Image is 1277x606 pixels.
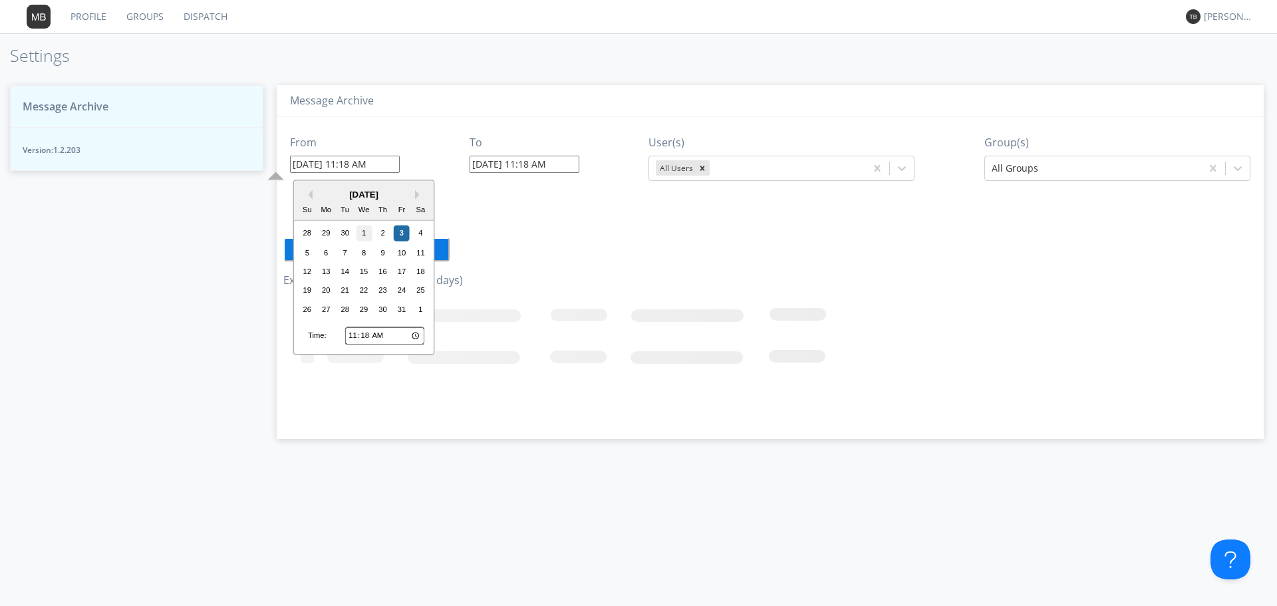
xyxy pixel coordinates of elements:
[375,245,391,261] div: Choose Thursday, October 9th, 2025
[290,137,400,149] h3: From
[356,301,372,317] div: Choose Wednesday, October 29th, 2025
[299,245,315,261] div: Choose Sunday, October 5th, 2025
[299,301,315,317] div: Choose Sunday, October 26th, 2025
[413,301,429,317] div: Choose Saturday, November 1st, 2025
[394,263,410,279] div: Choose Friday, October 17th, 2025
[394,301,410,317] div: Choose Friday, October 31st, 2025
[308,331,327,341] div: Time:
[337,283,353,299] div: Choose Tuesday, October 21st, 2025
[394,226,410,241] div: Choose Friday, October 3rd, 2025
[356,202,372,218] div: We
[27,5,51,29] img: 373638.png
[695,160,710,176] div: Remove All Users
[337,202,353,218] div: Tu
[10,85,263,128] button: Message Archive
[23,99,108,114] span: Message Archive
[413,245,429,261] div: Choose Saturday, October 11th, 2025
[298,224,430,319] div: month 2025-10
[984,137,1250,149] h3: Group(s)
[375,301,391,317] div: Choose Thursday, October 30th, 2025
[337,263,353,279] div: Choose Tuesday, October 14th, 2025
[1186,9,1201,24] img: 373638.png
[375,202,391,218] div: Th
[1204,10,1254,23] div: [PERSON_NAME] *
[413,226,429,241] div: Choose Saturday, October 4th, 2025
[1210,539,1250,579] iframe: Toggle Customer Support
[648,137,915,149] h3: User(s)
[356,245,372,261] div: Choose Wednesday, October 8th, 2025
[283,237,450,261] button: Create Zip
[415,190,424,200] button: Next Month
[299,202,315,218] div: Su
[318,263,334,279] div: Choose Monday, October 13th, 2025
[375,226,391,241] div: Choose Thursday, October 2nd, 2025
[375,263,391,279] div: Choose Thursday, October 16th, 2025
[413,202,429,218] div: Sa
[303,190,313,200] button: Previous Month
[337,245,353,261] div: Choose Tuesday, October 7th, 2025
[10,128,263,171] button: Version:1.2.203
[318,202,334,218] div: Mo
[290,95,1250,107] h3: Message Archive
[356,283,372,299] div: Choose Wednesday, October 22nd, 2025
[656,160,695,176] div: All Users
[413,263,429,279] div: Choose Saturday, October 18th, 2025
[394,245,410,261] div: Choose Friday, October 10th, 2025
[23,144,251,156] span: Version: 1.2.203
[318,245,334,261] div: Choose Monday, October 6th, 2025
[413,283,429,299] div: Choose Saturday, October 25th, 2025
[283,275,1257,287] h3: Export History (expires after 2 days)
[394,283,410,299] div: Choose Friday, October 24th, 2025
[299,226,315,241] div: Choose Sunday, September 28th, 2025
[470,137,579,149] h3: To
[356,226,372,241] div: Choose Wednesday, October 1st, 2025
[299,283,315,299] div: Choose Sunday, October 19th, 2025
[345,327,424,345] input: Time
[337,301,353,317] div: Choose Tuesday, October 28th, 2025
[356,263,372,279] div: Choose Wednesday, October 15th, 2025
[375,283,391,299] div: Choose Thursday, October 23rd, 2025
[337,226,353,241] div: Choose Tuesday, September 30th, 2025
[394,202,410,218] div: Fr
[318,226,334,241] div: Choose Monday, September 29th, 2025
[318,301,334,317] div: Choose Monday, October 27th, 2025
[299,263,315,279] div: Choose Sunday, October 12th, 2025
[294,188,434,201] div: [DATE]
[318,283,334,299] div: Choose Monday, October 20th, 2025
